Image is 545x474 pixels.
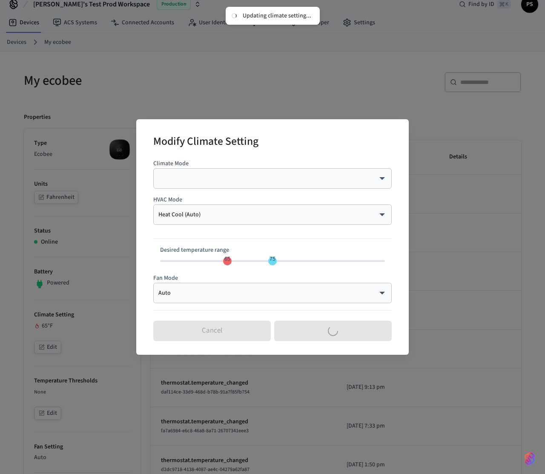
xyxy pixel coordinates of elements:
div: Auto [158,289,387,297]
span: 75 [270,255,275,263]
p: Climate Mode [153,159,392,168]
p: Desired temperature range [160,246,385,255]
span: 65 [224,255,230,263]
p: HVAC Mode [153,195,392,204]
img: SeamLogoGradient.69752ec5.svg [525,452,535,465]
h2: Modify Climate Setting [153,129,258,155]
p: Fan Mode [153,274,392,283]
div: Updating climate setting... [243,12,311,20]
div: Heat Cool (Auto) [158,210,387,219]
